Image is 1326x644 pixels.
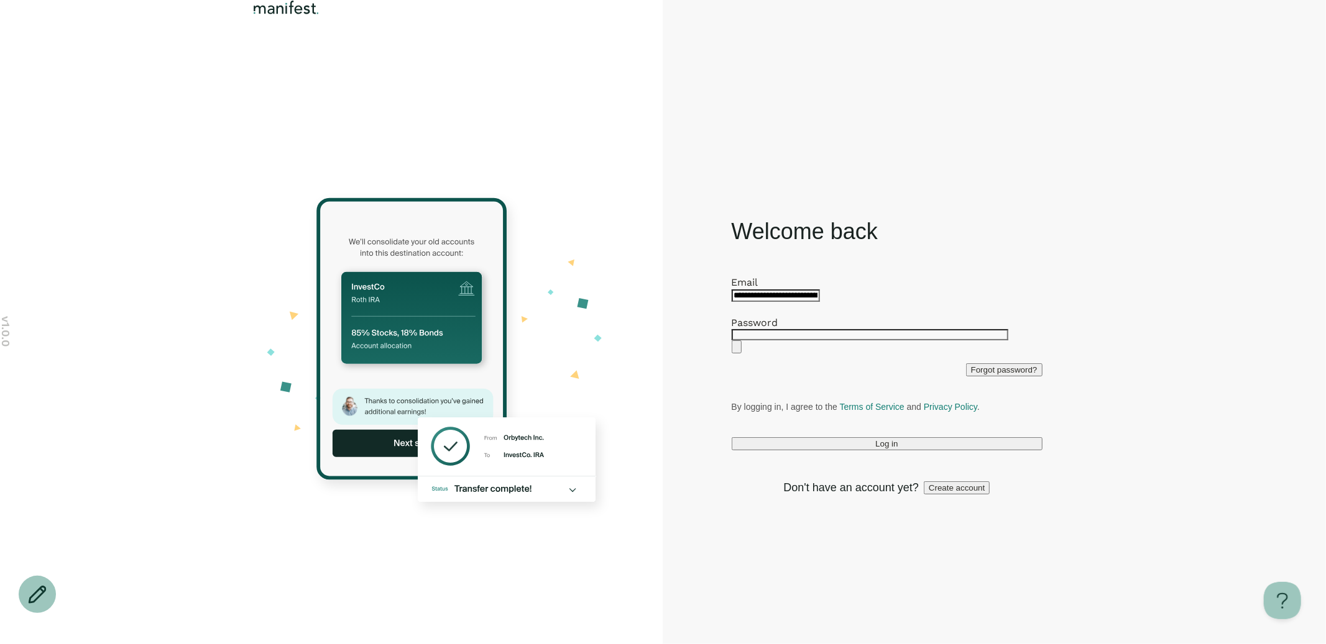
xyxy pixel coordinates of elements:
label: Email [732,276,758,288]
button: Show password [732,340,742,353]
button: Log in [732,437,1043,450]
label: Password [732,317,778,329]
button: Forgot password? [966,363,1043,376]
p: By logging in, I agree to the and . [732,401,1043,412]
span: Forgot password? [971,365,1038,374]
span: Don't have an account yet? [784,480,919,495]
a: Privacy Policy [924,402,977,412]
span: Log in [875,439,898,448]
span: Create account [929,483,985,492]
a: Terms of Service [840,402,905,412]
h1: Welcome back [732,217,1043,247]
iframe: Toggle Customer Support [1264,582,1301,619]
button: Create account [924,481,990,494]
